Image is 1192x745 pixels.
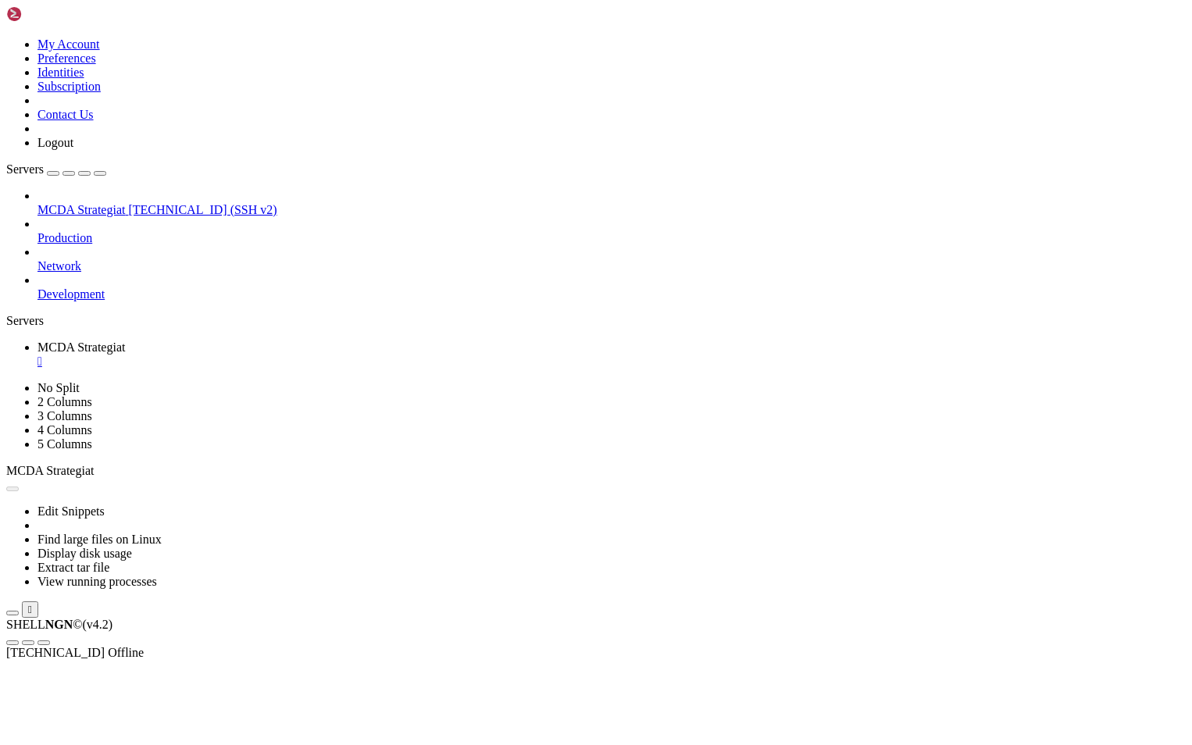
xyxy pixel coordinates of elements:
x-row: Connecting [TECHNICAL_ID]... [6,6,989,20]
a: Display disk usage [37,547,132,560]
a: Servers [6,162,106,176]
a: No Split [37,381,80,394]
span: MCDA Strategiat [37,203,125,216]
a: 4 Columns [37,423,92,437]
a: Identities [37,66,84,79]
span: Servers [6,162,44,176]
span: [TECHNICAL_ID] (SSH v2) [128,203,277,216]
a: 3 Columns [37,409,92,422]
a: MCDA Strategiat [TECHNICAL_ID] (SSH v2) [37,203,1186,217]
span: Development [37,287,105,301]
div: (0, 1) [6,20,12,33]
a: Network [37,259,1186,273]
a: View running processes [37,575,157,588]
a: 2 Columns [37,395,92,408]
img: Shellngn [6,6,96,22]
span: MCDA Strategiat [37,340,125,354]
a: Logout [37,136,73,149]
li: MCDA Strategiat [TECHNICAL_ID] (SSH v2) [37,189,1186,217]
a: Edit Snippets [37,504,105,518]
a: Production [37,231,1186,245]
li: Production [37,217,1186,245]
li: Network [37,245,1186,273]
span: MCDA Strategiat [6,464,94,477]
a:  [37,355,1186,369]
a: 5 Columns [37,437,92,451]
a: Subscription [37,80,101,93]
a: Find large files on Linux [37,533,162,546]
a: Contact Us [37,108,94,121]
a: Extract tar file [37,561,109,574]
a: Preferences [37,52,96,65]
a: MCDA Strategiat [37,340,1186,369]
div: Servers [6,314,1186,328]
button:  [22,601,38,618]
div:  [28,604,32,615]
a: My Account [37,37,100,51]
span: Production [37,231,92,244]
li: Development [37,273,1186,301]
a: Development [37,287,1186,301]
span: Network [37,259,81,273]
